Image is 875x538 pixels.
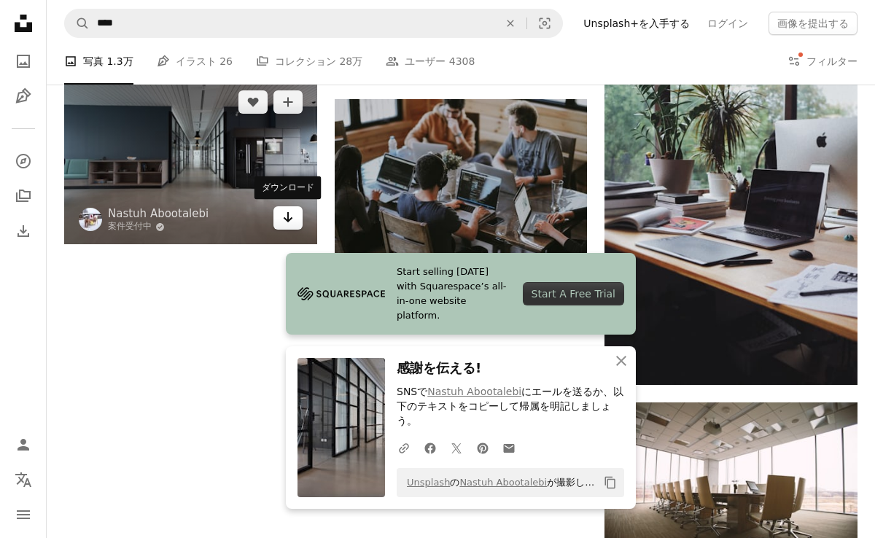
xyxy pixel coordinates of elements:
[787,38,857,85] button: フィルター
[335,99,588,268] img: ノートパソコン利用団体
[417,433,443,462] a: Facebookでシェアする
[286,253,636,335] a: Start selling [DATE] with Squarespace’s all-in-one website platform.Start A Free Trial
[9,217,38,246] a: ダウンロード履歴
[397,358,624,379] h3: 感謝を伝える!
[64,76,317,244] img: architectural photography of black and brown hallway
[386,38,475,85] a: ユーザー 4308
[494,9,526,37] button: 全てクリア
[9,430,38,459] a: ログイン / 登録する
[604,480,857,494] a: 会議室内の楕円形の茶色の木製の会議テーブルと椅子
[254,176,322,200] div: ダウンロード
[108,221,209,233] a: 案件受付中
[65,9,90,37] button: Unsplashで検索する
[470,433,496,462] a: Pinterestでシェアする
[496,433,522,462] a: Eメールでシェアする
[699,12,757,35] a: ログイン
[527,9,562,37] button: ビジュアル検索
[407,477,450,488] a: Unsplash
[397,265,511,323] span: Start selling [DATE] with Squarespace’s all-in-one website platform.
[219,53,233,69] span: 26
[339,53,362,69] span: 28万
[79,208,102,231] img: Nastuh Abootalebiのプロフィールを見る
[427,386,521,397] a: Nastuh Abootalebi
[400,471,598,494] span: の が撮影した写真
[273,90,303,114] button: コレクションに追加する
[64,153,317,166] a: architectural photography of black and brown hallway
[297,283,385,305] img: file-1705255347840-230a6ab5bca9image
[9,465,38,494] button: 言語
[157,38,233,85] a: イラスト 26
[238,90,268,114] button: いいね！
[9,9,38,41] a: ホーム — Unsplash
[604,210,857,223] a: MacBook Proの
[108,206,209,221] a: Nastuh Abootalebi
[9,500,38,529] button: メニュー
[449,53,475,69] span: 4308
[256,38,362,85] a: コレクション 28万
[397,385,624,429] p: SNSで にエールを送るか、以下のテキストをコピーして帰属を明記しましょう。
[9,82,38,111] a: イラスト
[64,9,563,38] form: サイト内でビジュアルを探す
[335,176,588,190] a: ノートパソコン利用団体
[523,282,624,305] div: Start A Free Trial
[443,433,470,462] a: Twitterでシェアする
[9,147,38,176] a: 探す
[769,12,857,35] button: 画像を提出する
[598,470,623,495] button: クリップボードにコピーする
[604,49,857,386] img: MacBook Proの
[575,12,699,35] a: Unsplash+を入手する
[459,477,547,488] a: Nastuh Abootalebi
[9,47,38,76] a: 写真
[273,206,303,230] a: ダウンロード
[9,182,38,211] a: コレクション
